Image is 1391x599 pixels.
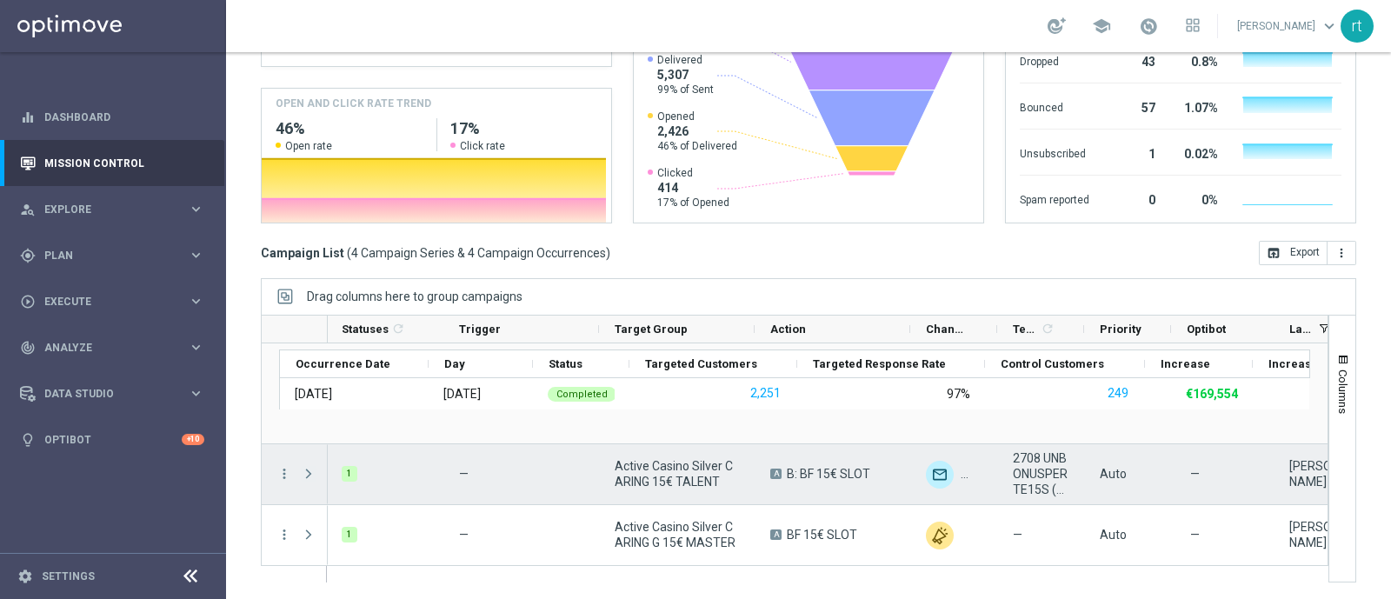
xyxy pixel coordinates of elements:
[1110,138,1155,166] div: 1
[657,196,729,210] span: 17% of Opened
[20,202,36,217] i: person_search
[657,139,737,153] span: 46% of Delivered
[770,469,782,479] span: A
[188,385,204,402] i: keyboard_arrow_right
[1013,323,1038,336] span: Templates
[926,522,954,549] img: Other
[44,250,188,261] span: Plan
[615,458,741,489] span: Active Casino Silver CARING 15€ TALENT
[276,118,423,139] h2: 46%
[19,156,205,170] button: Mission Control
[20,202,188,217] div: Explore
[44,204,188,215] span: Explore
[1100,528,1127,542] span: Auto
[20,294,188,309] div: Execute
[1336,369,1350,414] span: Columns
[1289,458,1347,489] div: Cecilia Mascelli
[657,180,729,196] span: 414
[391,322,405,336] i: refresh
[1328,241,1356,265] button: more_vert
[188,293,204,309] i: keyboard_arrow_right
[1110,92,1155,120] div: 57
[450,118,597,139] h2: 17%
[1190,466,1200,482] span: —
[1110,184,1155,212] div: 0
[657,53,714,67] span: Delivered
[1161,357,1210,370] span: Increase
[657,83,714,97] span: 99% of Sent
[307,290,522,303] div: Row Groups
[19,110,205,124] button: equalizer Dashboard
[1020,138,1089,166] div: Unsubscribed
[787,466,870,482] span: B: BF 15€ SLOT
[1186,386,1238,402] p: €169,554
[615,519,741,550] span: Active Casino Silver CARING G 15€ MASTER
[1013,450,1070,497] span: 2708 UNBONUSPERTE15S (BEST 2K talent) _2025_08_27
[17,569,33,584] i: settings
[19,203,205,216] button: person_search Explore keyboard_arrow_right
[351,245,606,261] span: 4 Campaign Series & 4 Campaign Occurrences
[1100,323,1141,336] span: Priority
[926,461,954,489] img: Optimail
[44,296,188,307] span: Execute
[657,166,729,180] span: Clicked
[749,383,782,404] button: 2,251
[615,323,688,336] span: Target Group
[20,386,188,402] div: Data Studio
[1110,46,1155,74] div: 43
[459,323,501,336] span: Trigger
[342,527,357,542] div: 1
[1020,92,1089,120] div: Bounced
[1100,467,1127,481] span: Auto
[556,389,608,400] span: Completed
[1289,323,1312,336] span: Last Modified By
[1320,17,1339,36] span: keyboard_arrow_down
[276,527,292,542] i: more_vert
[460,139,505,153] span: Click rate
[1001,357,1104,370] span: Control Customers
[961,461,988,489] img: Other
[1038,319,1055,338] span: Calculate column
[443,386,481,402] div: Wednesday
[188,201,204,217] i: keyboard_arrow_right
[276,466,292,482] button: more_vert
[19,341,205,355] button: track_changes Analyze keyboard_arrow_right
[548,385,616,402] colored-tag: Completed
[1176,138,1218,166] div: 0.02%
[787,527,857,542] span: BF 15€ SLOT
[1176,46,1218,74] div: 0.8%
[20,248,188,263] div: Plan
[188,339,204,356] i: keyboard_arrow_right
[444,357,465,370] span: Day
[20,416,204,463] div: Optibot
[926,323,968,336] span: Channel
[1176,184,1218,212] div: 0%
[276,96,431,111] h4: OPEN AND CLICK RATE TREND
[20,94,204,140] div: Dashboard
[342,323,389,336] span: Statuses
[19,295,205,309] button: play_circle_outline Execute keyboard_arrow_right
[459,467,469,481] span: —
[1341,10,1374,43] div: rt
[42,571,95,582] a: Settings
[19,433,205,447] button: lightbulb Optibot +10
[645,357,757,370] span: Targeted Customers
[1267,246,1281,260] i: open_in_browser
[1176,92,1218,120] div: 1.07%
[1235,13,1341,39] a: [PERSON_NAME]keyboard_arrow_down
[19,249,205,263] button: gps_fixed Plan keyboard_arrow_right
[657,67,714,83] span: 5,307
[285,139,332,153] span: Open rate
[1020,184,1089,212] div: Spam reported
[947,386,970,402] div: 97%
[1013,527,1022,542] span: —
[20,340,188,356] div: Analyze
[20,140,204,186] div: Mission Control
